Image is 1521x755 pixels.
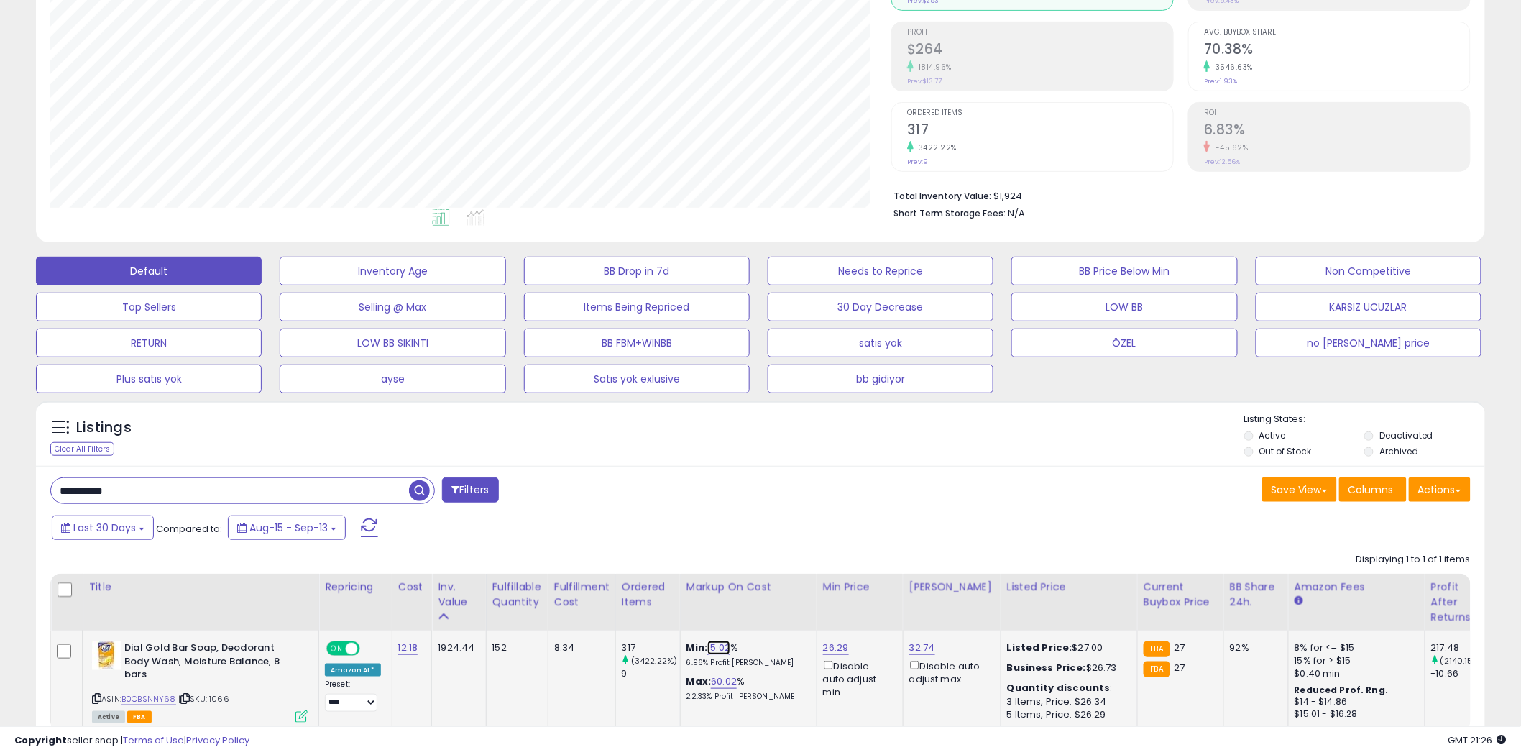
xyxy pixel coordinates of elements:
div: $0.40 min [1295,667,1414,680]
label: Active [1259,429,1286,441]
button: no [PERSON_NAME] price [1256,329,1481,357]
h5: Listings [76,418,132,438]
div: 1924.44 [438,641,474,654]
h2: 317 [907,122,1173,141]
button: Non Competitive [1256,257,1481,285]
span: Compared to: [156,522,222,536]
button: ayse [280,365,505,393]
a: 26.29 [823,641,849,655]
div: [PERSON_NAME] [909,580,995,595]
div: Title [88,580,313,595]
small: Prev: $13.77 [907,77,942,86]
b: Reduced Prof. Rng. [1295,684,1389,696]
b: Quantity discounts [1007,681,1111,695]
div: Inv. value [438,580,479,610]
button: Actions [1409,477,1471,502]
h2: $264 [907,41,1173,60]
div: 152 [492,641,537,654]
button: ÖZEL [1011,329,1237,357]
div: Clear All Filters [50,442,114,456]
button: LOW BB SIKINTI [280,329,505,357]
p: Listing States: [1244,413,1485,426]
div: $14 - $14.86 [1295,696,1414,708]
p: 6.96% Profit [PERSON_NAME] [686,658,806,668]
div: seller snap | | [14,734,249,748]
div: $26.73 [1007,662,1126,674]
a: B0CBSNNY68 [121,693,176,705]
span: ON [328,643,346,655]
small: Amazon Fees. [1295,595,1303,608]
span: | SKU: 1066 [178,693,229,705]
small: FBA [1144,641,1170,657]
span: All listings currently available for purchase on Amazon [92,711,125,723]
div: Preset: [325,679,381,712]
small: 3546.63% [1210,62,1253,73]
b: Total Inventory Value: [893,190,991,202]
a: Privacy Policy [186,733,249,747]
div: 217.48 [1431,641,1489,654]
div: 5 Items, Price: $26.29 [1007,708,1126,721]
b: Short Term Storage Fees: [893,207,1006,219]
div: Listed Price [1007,580,1131,595]
span: Aug-15 - Sep-13 [249,521,328,535]
div: Fulfillable Quantity [492,580,542,610]
b: Listed Price: [1007,641,1072,654]
strong: Copyright [14,733,67,747]
div: 92% [1230,641,1277,654]
small: 1814.96% [914,62,952,73]
button: 30 Day Decrease [768,293,993,321]
small: (2140.15%) [1440,655,1484,667]
span: 2025-10-14 21:26 GMT [1448,733,1507,747]
p: 22.33% Profit [PERSON_NAME] [686,692,806,702]
span: FBA [127,711,152,723]
button: RETURN [36,329,262,357]
label: Deactivated [1379,429,1433,441]
div: $27.00 [1007,641,1126,654]
button: BB FBM+WINBB [524,329,750,357]
div: Markup on Cost [686,580,811,595]
div: -10.66 [1431,667,1489,680]
div: : [1007,682,1126,695]
button: BB Drop in 7d [524,257,750,285]
button: Items Being Repriced [524,293,750,321]
div: BB Share 24h. [1230,580,1282,610]
div: Profit After Returns [1431,580,1484,625]
div: 8% for <= $15 [1295,641,1414,654]
div: 9 [622,667,680,680]
button: Columns [1339,477,1407,502]
div: Min Price [823,580,897,595]
button: Aug-15 - Sep-13 [228,516,346,540]
div: Disable auto adjust min [823,658,892,699]
div: Displaying 1 to 1 of 1 items [1356,553,1471,567]
b: Min: [686,641,708,654]
h2: 6.83% [1204,122,1470,141]
a: Terms of Use [123,733,184,747]
div: % [686,675,806,702]
span: N/A [1008,206,1025,220]
button: Needs to Reprice [768,257,993,285]
button: Inventory Age [280,257,505,285]
button: Last 30 Days [52,516,154,540]
div: Ordered Items [622,580,674,610]
div: Cost [398,580,426,595]
img: 51KSyUR+Z8L._SL40_.jpg [92,641,121,670]
button: Satıs yok exlusive [524,365,750,393]
b: Dial Gold Bar Soap, Deodorant Body Wash, Moisture Balance, 8 bars [124,641,299,685]
div: % [686,641,806,668]
h2: 70.38% [1204,41,1470,60]
a: 60.02 [711,674,737,689]
label: Archived [1379,445,1418,457]
div: Disable auto adjust max [909,658,990,686]
button: Plus satıs yok [36,365,262,393]
small: 3422.22% [914,142,957,153]
span: 27 [1174,641,1185,654]
button: Save View [1262,477,1337,502]
button: Top Sellers [36,293,262,321]
a: 12.18 [398,641,418,655]
a: 15.02 [707,641,730,655]
span: Avg. Buybox Share [1204,29,1470,37]
button: bb gidiyor [768,365,993,393]
span: Last 30 Days [73,521,136,535]
li: $1,924 [893,186,1460,203]
div: 3 Items, Price: $26.34 [1007,695,1126,708]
